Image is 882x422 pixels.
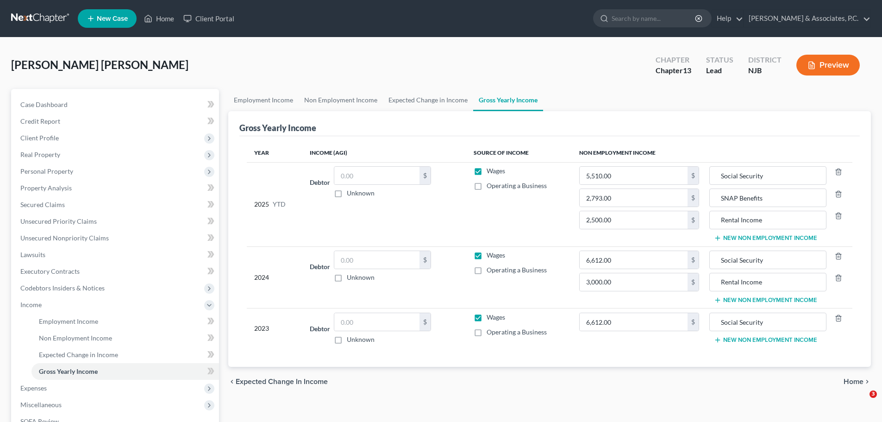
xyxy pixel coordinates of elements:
a: Secured Claims [13,196,219,213]
a: [PERSON_NAME] & Associates, P.C. [744,10,870,27]
button: Preview [796,55,860,76]
span: Personal Property [20,167,73,175]
span: Wages [487,251,505,259]
i: chevron_left [228,378,236,385]
input: 0.00 [580,211,688,229]
label: Unknown [347,189,375,198]
input: 0.00 [580,167,688,184]
div: $ [688,313,699,331]
div: Chapter [656,55,691,65]
input: 0.00 [580,313,688,331]
div: $ [419,251,431,269]
span: Client Profile [20,134,59,142]
a: Non Employment Income [299,89,383,111]
span: Case Dashboard [20,101,68,108]
div: Chapter [656,65,691,76]
input: Source of Income [714,211,821,229]
span: Unsecured Priority Claims [20,217,97,225]
a: Non Employment Income [31,330,219,346]
div: $ [419,313,431,331]
span: [PERSON_NAME] [PERSON_NAME] [11,58,188,71]
span: Operating a Business [487,266,547,274]
button: New Non Employment Income [714,234,817,242]
span: Expected Change in Income [236,378,328,385]
div: 2024 [254,251,295,304]
span: Secured Claims [20,201,65,208]
button: New Non Employment Income [714,336,817,344]
a: Employment Income [31,313,219,330]
a: Gross Yearly Income [473,89,543,111]
label: Debtor [310,324,330,334]
span: New Case [97,15,128,22]
input: Source of Income [714,167,821,184]
th: Source of Income [466,144,572,162]
span: 13 [683,66,691,75]
a: Home [139,10,179,27]
a: Employment Income [228,89,299,111]
span: Unsecured Nonpriority Claims [20,234,109,242]
a: Lawsuits [13,246,219,263]
button: Home chevron_right [844,378,871,385]
a: Property Analysis [13,180,219,196]
div: Gross Yearly Income [239,122,316,133]
div: 2025 [254,166,295,242]
a: Unsecured Nonpriority Claims [13,230,219,246]
input: 0.00 [334,313,419,331]
th: Year [247,144,302,162]
div: $ [688,251,699,269]
div: Status [706,55,733,65]
label: Debtor [310,177,330,187]
a: Case Dashboard [13,96,219,113]
a: Unsecured Priority Claims [13,213,219,230]
input: 0.00 [334,167,419,184]
span: Property Analysis [20,184,72,192]
iframe: Intercom live chat [851,391,873,413]
span: Non Employment Income [39,334,112,342]
label: Unknown [347,273,375,282]
span: Wages [487,167,505,175]
span: Lawsuits [20,251,45,258]
button: New Non Employment Income [714,296,817,304]
span: Operating a Business [487,182,547,189]
span: Home [844,378,863,385]
span: Real Property [20,151,60,158]
a: Client Portal [179,10,239,27]
span: Executory Contracts [20,267,80,275]
div: 2023 [254,313,295,344]
a: Credit Report [13,113,219,130]
span: 3 [869,391,877,398]
span: Operating a Business [487,328,547,336]
div: Lead [706,65,733,76]
input: Source of Income [714,313,821,331]
span: Gross Yearly Income [39,367,98,375]
input: 0.00 [580,273,688,291]
span: Credit Report [20,117,60,125]
input: 0.00 [334,251,419,269]
span: YTD [273,200,286,209]
a: Help [712,10,743,27]
label: Unknown [347,335,375,344]
input: Search by name... [612,10,696,27]
div: $ [688,211,699,229]
span: Income [20,301,42,309]
input: Source of Income [714,251,821,269]
th: Non Employment Income [572,144,852,162]
div: $ [419,167,431,184]
span: Wages [487,313,505,321]
input: 0.00 [580,251,688,269]
div: NJB [748,65,782,76]
input: Source of Income [714,273,821,291]
div: $ [688,273,699,291]
a: Gross Yearly Income [31,363,219,380]
button: chevron_left Expected Change in Income [228,378,328,385]
a: Expected Change in Income [31,346,219,363]
span: Expected Change in Income [39,351,118,359]
a: Expected Change in Income [383,89,473,111]
span: Codebtors Insiders & Notices [20,284,105,292]
span: Miscellaneous [20,401,62,409]
th: Income (AGI) [302,144,466,162]
div: $ [688,167,699,184]
label: Debtor [310,262,330,271]
input: Source of Income [714,189,821,207]
input: 0.00 [580,189,688,207]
